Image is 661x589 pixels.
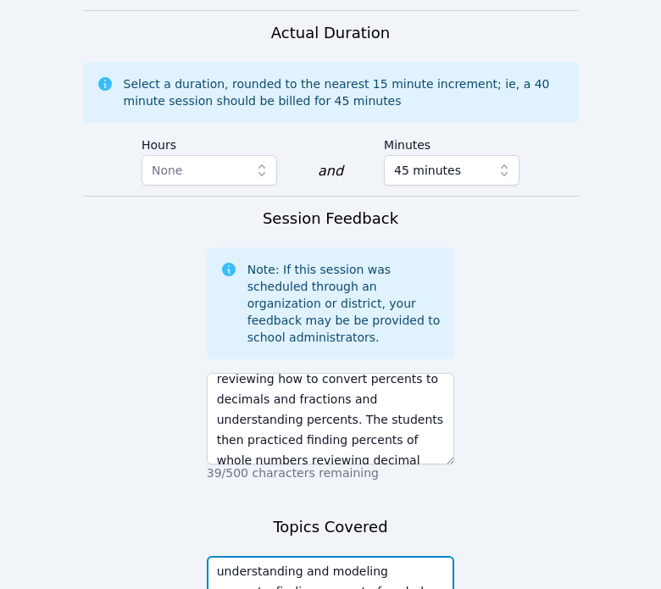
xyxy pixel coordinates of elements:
div: Select a duration, rounded to the nearest 15 minute increment; ie, a 40 minute session should be ... [124,75,565,109]
h3: Topics Covered [273,515,387,539]
button: None [142,155,277,186]
textarea: [DATE] we started the Percent Change lesson. We needed some scaffolding so we started with review... [207,373,455,464]
h3: Session Feedback [263,207,398,231]
div: Note: If this session was scheduled through an organization or district, your feedback may be be ... [247,261,442,346]
h3: Actual Duration [271,21,390,45]
label: Minutes [384,130,519,155]
span: None [152,164,183,177]
span: 45 minutes [394,160,461,181]
div: and [318,161,343,181]
p: 39/500 characters remaining [207,464,455,481]
label: Hours [142,130,277,155]
button: 45 minutes [384,155,519,186]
